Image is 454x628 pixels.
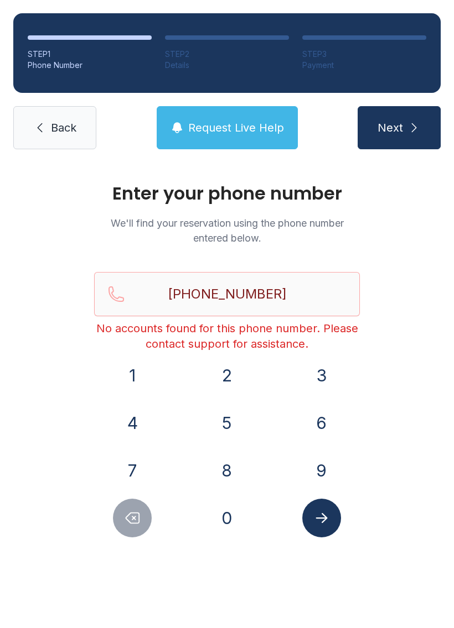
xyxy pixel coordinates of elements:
button: 3 [302,356,341,395]
button: 2 [208,356,246,395]
button: Delete number [113,499,152,537]
button: 4 [113,404,152,442]
span: Next [378,120,403,135]
div: Payment [302,60,426,71]
div: No accounts found for this phone number. Please contact support for assistance. [94,321,360,352]
button: 7 [113,451,152,490]
button: 6 [302,404,341,442]
h1: Enter your phone number [94,185,360,202]
p: We'll find your reservation using the phone number entered below. [94,216,360,245]
button: 9 [302,451,341,490]
div: Phone Number [28,60,152,71]
div: STEP 1 [28,49,152,60]
button: 0 [208,499,246,537]
button: Submit lookup form [302,499,341,537]
button: 1 [113,356,152,395]
span: Request Live Help [188,120,284,135]
div: STEP 2 [165,49,289,60]
button: 5 [208,404,246,442]
span: Back [51,120,76,135]
div: Details [165,60,289,71]
div: STEP 3 [302,49,426,60]
input: Reservation phone number [94,272,360,316]
button: 8 [208,451,246,490]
